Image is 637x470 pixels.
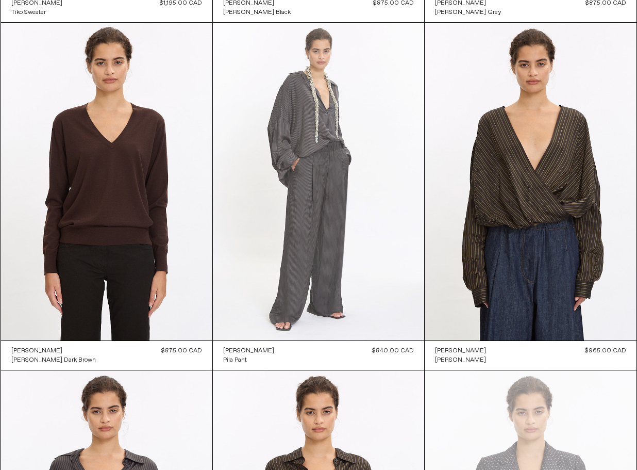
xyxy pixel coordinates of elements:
[223,346,274,355] a: [PERSON_NAME]
[435,355,486,365] a: [PERSON_NAME]
[223,355,274,365] a: Pila Pant
[435,8,501,17] a: [PERSON_NAME] Grey
[425,23,636,341] img: Dries Van Noten Camiel Shirt
[11,356,96,365] div: [PERSON_NAME] Dark Brown
[435,346,486,355] a: [PERSON_NAME]
[213,23,424,340] img: Dries Van Noten Pila Pants
[11,8,62,17] a: Tiko Sweater
[223,356,247,365] div: Pila Pant
[223,347,274,355] div: [PERSON_NAME]
[372,346,414,355] div: $840.00 CAD
[11,347,62,355] div: [PERSON_NAME]
[585,346,626,355] div: $965.00 CAD
[435,356,486,365] div: [PERSON_NAME]
[435,347,486,355] div: [PERSON_NAME]
[11,355,96,365] a: [PERSON_NAME] Dark Brown
[1,23,212,340] img: Dries Van Noten Tuomas Sweater in dark brown
[11,346,96,355] a: [PERSON_NAME]
[223,8,291,17] a: [PERSON_NAME] Black
[161,346,202,355] div: $875.00 CAD
[11,8,46,17] div: Tiko Sweater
